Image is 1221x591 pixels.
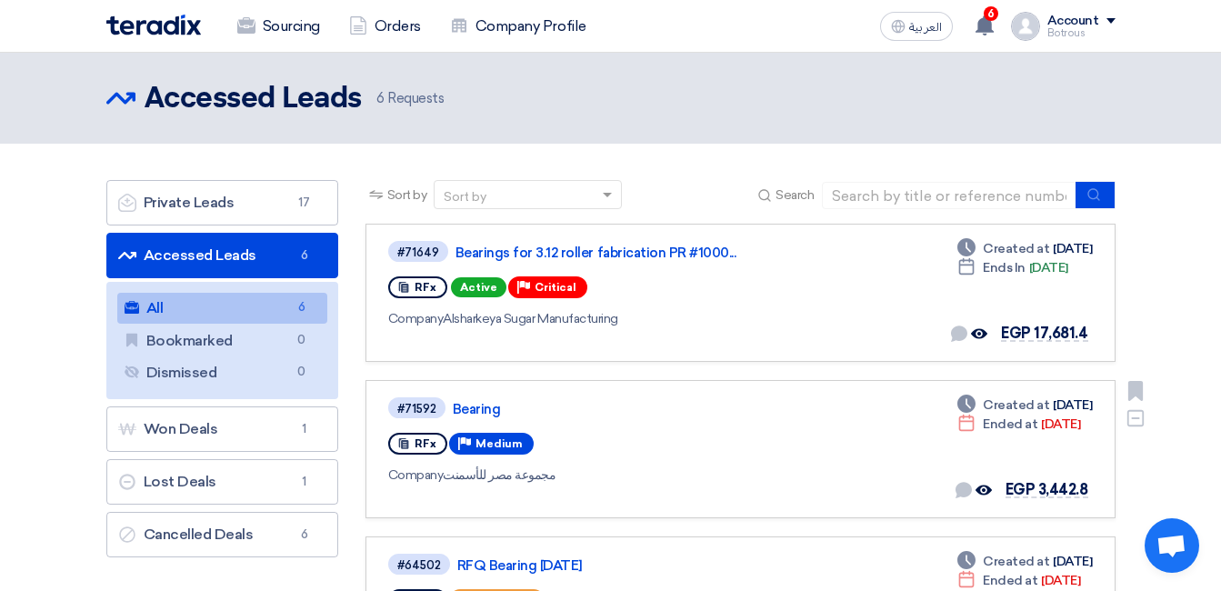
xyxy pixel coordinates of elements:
[983,415,1037,434] span: Ended at
[388,311,444,326] span: Company
[957,239,1092,258] div: [DATE]
[291,298,313,317] span: 6
[983,552,1049,571] span: Created at
[1001,325,1087,342] span: EGP 17,681.4
[1011,12,1040,41] img: profile_test.png
[388,466,911,485] div: مجموعة مصر للأسمنت
[880,12,953,41] button: العربية
[475,437,523,450] span: Medium
[444,187,486,206] div: Sort by
[106,459,338,505] a: Lost Deals1
[294,246,315,265] span: 6
[376,88,445,109] span: Requests
[387,185,427,205] span: Sort by
[294,526,315,544] span: 6
[223,6,335,46] a: Sourcing
[294,473,315,491] span: 1
[909,21,942,34] span: العربية
[388,467,444,483] span: Company
[106,512,338,557] a: Cancelled Deals6
[106,15,201,35] img: Teradix logo
[957,258,1068,277] div: [DATE]
[983,571,1037,590] span: Ended at
[335,6,435,46] a: Orders
[415,437,436,450] span: RFx
[435,6,601,46] a: Company Profile
[983,396,1049,415] span: Created at
[457,557,912,574] a: RFQ Bearing [DATE]
[455,245,910,261] a: Bearings for 3.12 roller fabrication PR #1000...
[957,415,1080,434] div: [DATE]
[984,6,998,21] span: 6
[145,81,362,117] h2: Accessed Leads
[117,326,327,356] a: Bookmarked
[397,403,436,415] div: #71592
[117,293,327,324] a: All
[957,396,1092,415] div: [DATE]
[1145,518,1199,573] div: Open chat
[1047,28,1116,38] div: Botrous
[957,571,1080,590] div: [DATE]
[291,363,313,382] span: 0
[453,401,907,417] a: Bearing
[397,246,439,258] div: #71649
[397,559,441,571] div: #64502
[388,309,914,328] div: Alsharkeya Sugar Manufacturing
[294,420,315,438] span: 1
[291,331,313,350] span: 0
[535,281,576,294] span: Critical
[376,90,385,106] span: 6
[1047,14,1099,29] div: Account
[983,258,1026,277] span: Ends In
[117,357,327,388] a: Dismissed
[776,185,814,205] span: Search
[106,233,338,278] a: Accessed Leads6
[822,182,1076,209] input: Search by title or reference number
[294,194,315,212] span: 17
[106,406,338,452] a: Won Deals1
[983,239,1049,258] span: Created at
[451,277,506,297] span: Active
[1006,481,1088,498] span: EGP 3,442.8
[957,552,1092,571] div: [DATE]
[415,281,436,294] span: RFx
[106,180,338,225] a: Private Leads17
